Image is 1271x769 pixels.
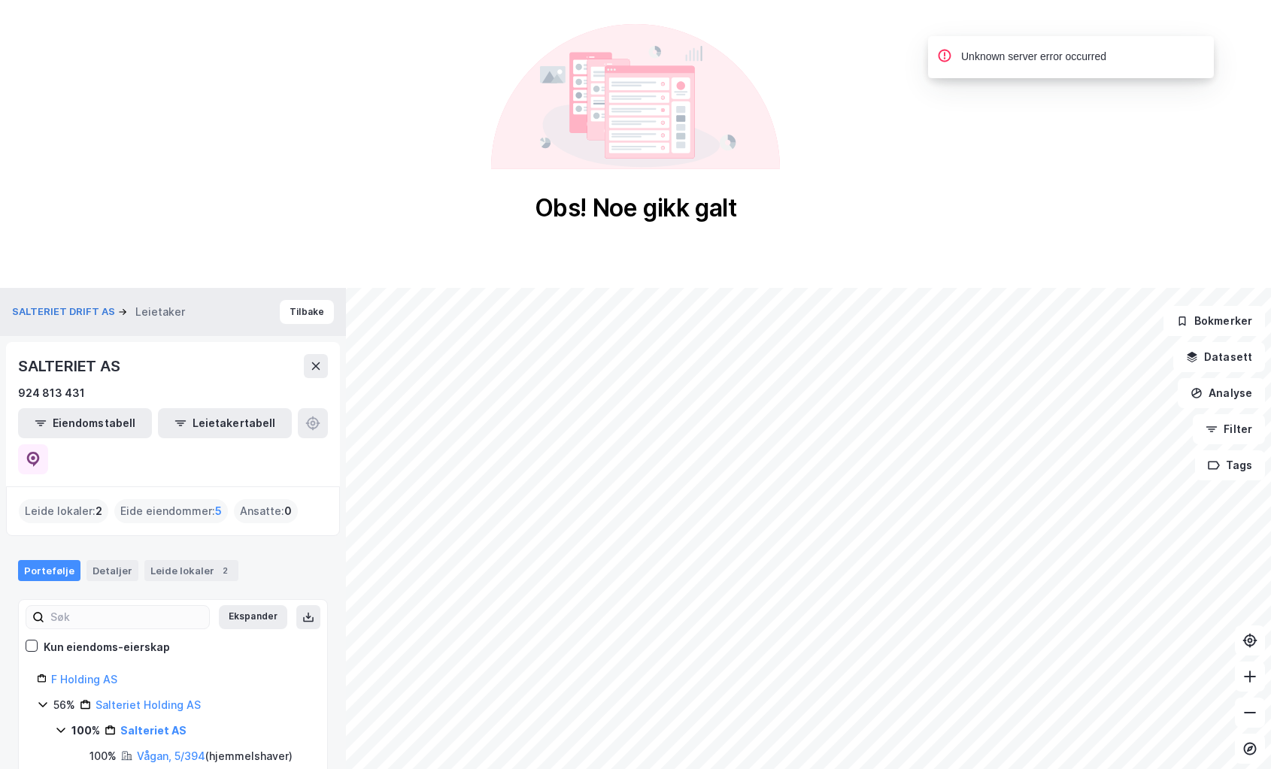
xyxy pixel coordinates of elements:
[135,303,185,321] div: Leietaker
[144,560,238,581] div: Leide lokaler
[961,48,1106,66] div: Unknown server error occurred
[1196,697,1271,769] iframe: Chat Widget
[535,193,737,223] div: Obs! Noe gikk galt
[234,499,298,523] div: Ansatte :
[120,724,187,737] a: Salteriet AS
[1178,378,1265,408] button: Analyse
[12,304,118,319] button: SALTERIET DRIFT AS
[44,638,170,656] div: Kun eiendoms-eierskap
[96,502,102,520] span: 2
[1193,414,1265,444] button: Filter
[158,408,292,438] button: Leietakertabell
[217,563,232,578] div: 2
[219,605,287,629] button: Ekspander
[86,560,138,581] div: Detaljer
[1163,306,1265,336] button: Bokmerker
[1195,450,1265,480] button: Tags
[51,673,117,686] a: F Holding AS
[18,354,123,378] div: SALTERIET AS
[71,722,100,740] div: 100%
[89,747,117,765] div: 100%
[284,502,292,520] span: 0
[19,499,108,523] div: Leide lokaler :
[44,606,209,628] input: Søk
[1173,342,1265,372] button: Datasett
[18,384,85,402] div: 924 813 431
[1196,697,1271,769] div: Kontrollprogram for chat
[18,408,152,438] button: Eiendomstabell
[137,747,293,765] div: ( hjemmelshaver )
[18,560,80,581] div: Portefølje
[53,696,75,714] div: 56%
[215,502,222,520] span: 5
[137,749,205,762] a: Vågan, 5/394
[114,499,228,523] div: Eide eiendommer :
[96,698,201,711] a: Salteriet Holding AS
[280,300,334,324] button: Tilbake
